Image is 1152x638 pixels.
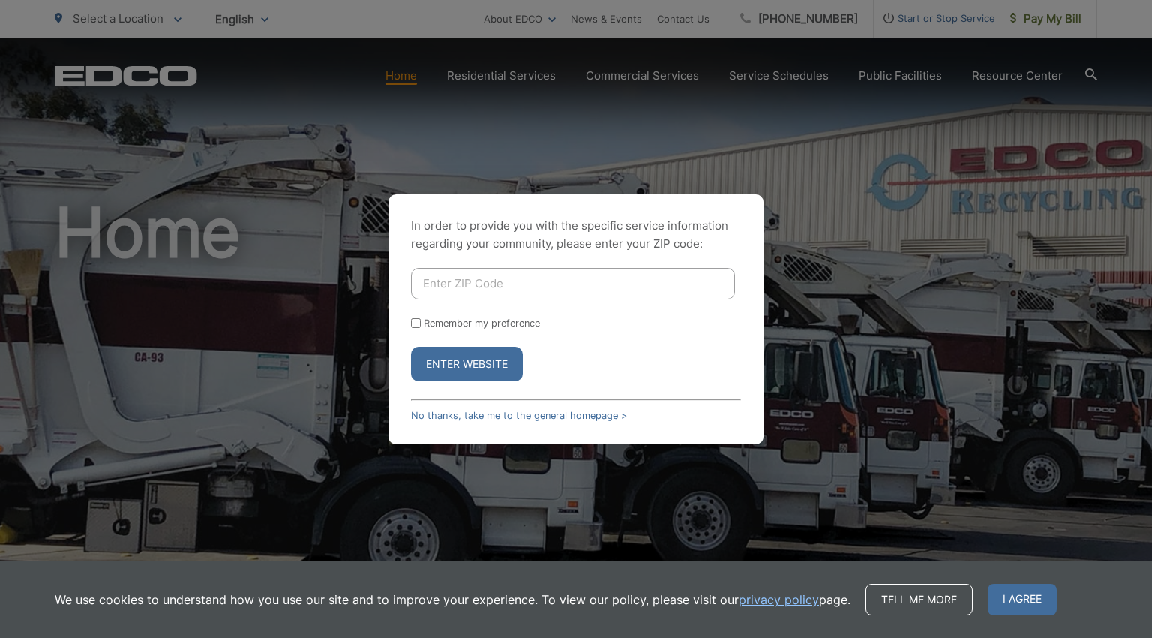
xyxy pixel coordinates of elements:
[55,591,850,609] p: We use cookies to understand how you use our site and to improve your experience. To view our pol...
[988,584,1057,615] span: I agree
[411,268,735,299] input: Enter ZIP Code
[411,217,741,253] p: In order to provide you with the specific service information regarding your community, please en...
[411,410,627,421] a: No thanks, take me to the general homepage >
[865,584,973,615] a: Tell me more
[424,317,540,329] label: Remember my preference
[411,347,523,381] button: Enter Website
[739,591,819,609] a: privacy policy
